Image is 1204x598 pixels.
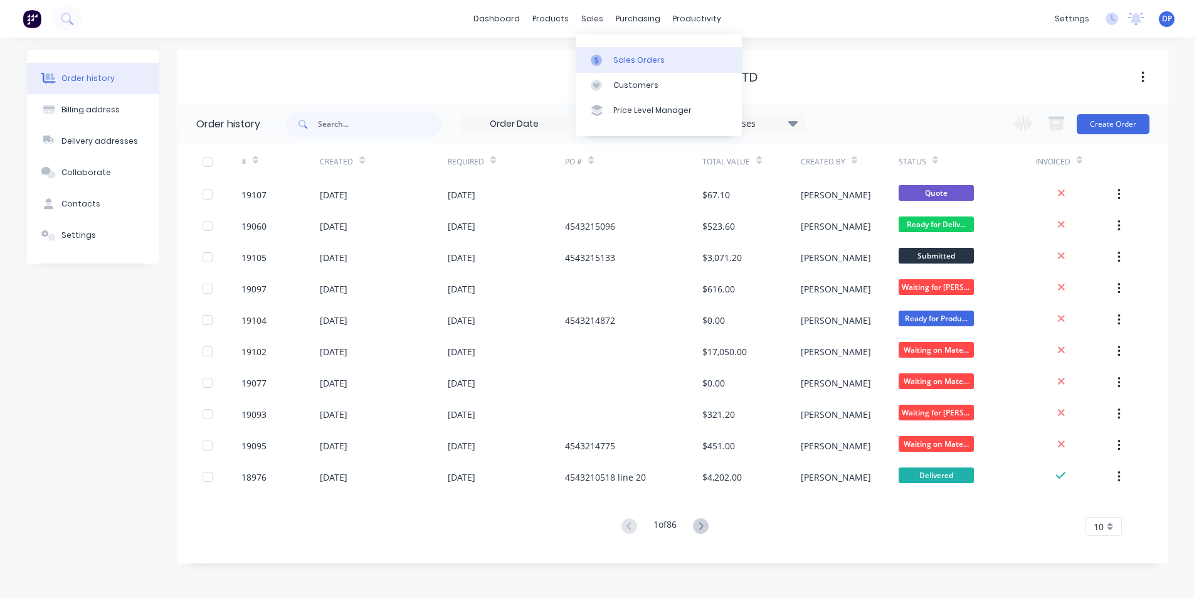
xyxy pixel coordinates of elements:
[575,9,610,28] div: sales
[653,518,677,536] div: 1 of 86
[565,251,615,264] div: 4543215133
[899,248,974,264] span: Submitted
[448,144,566,179] div: Required
[576,98,742,123] a: Price Level Manager
[241,408,267,421] div: 19093
[320,282,347,296] div: [DATE]
[448,471,475,484] div: [DATE]
[702,439,735,452] div: $451.00
[565,471,646,484] div: 4543210518 line 20
[448,345,475,358] div: [DATE]
[241,188,267,201] div: 19107
[61,230,96,241] div: Settings
[801,439,871,452] div: [PERSON_NAME]
[27,188,159,220] button: Contacts
[1036,144,1114,179] div: Invoiced
[899,467,974,483] span: Delivered
[27,94,159,125] button: Billing address
[241,144,320,179] div: #
[320,314,347,327] div: [DATE]
[801,156,845,168] div: Created By
[610,9,667,28] div: purchasing
[801,220,871,233] div: [PERSON_NAME]
[1162,13,1172,24] span: DP
[241,282,267,296] div: 19097
[196,117,260,132] div: Order history
[801,471,871,484] div: [PERSON_NAME]
[320,144,447,179] div: Created
[702,345,747,358] div: $17,050.00
[241,471,267,484] div: 18976
[702,188,730,201] div: $67.10
[899,373,974,389] span: Waiting on Mate...
[318,112,442,137] input: Search...
[1036,156,1070,168] div: Invoiced
[700,117,805,131] div: 15 Statuses
[27,220,159,251] button: Settings
[61,167,111,178] div: Collaborate
[801,408,871,421] div: [PERSON_NAME]
[448,376,475,390] div: [DATE]
[23,9,41,28] img: Factory
[702,282,735,296] div: $616.00
[27,125,159,157] button: Delivery addresses
[241,376,267,390] div: 19077
[448,439,475,452] div: [DATE]
[448,188,475,201] div: [DATE]
[448,408,475,421] div: [DATE]
[27,63,159,94] button: Order history
[613,80,658,91] div: Customers
[565,144,702,179] div: PO #
[61,104,120,115] div: Billing address
[241,220,267,233] div: 19060
[667,9,727,28] div: productivity
[899,311,974,326] span: Ready for Produ...
[899,342,974,358] span: Waiting on Mate...
[702,314,725,327] div: $0.00
[448,156,484,168] div: Required
[320,251,347,264] div: [DATE]
[801,188,871,201] div: [PERSON_NAME]
[801,345,871,358] div: [PERSON_NAME]
[1077,114,1149,134] button: Create Order
[448,282,475,296] div: [DATE]
[241,156,246,168] div: #
[61,198,100,210] div: Contacts
[565,439,615,452] div: 4543214775
[702,376,725,390] div: $0.00
[702,471,742,484] div: $4,202.00
[320,345,347,358] div: [DATE]
[448,220,475,233] div: [DATE]
[1094,520,1104,533] span: 10
[613,55,665,66] div: Sales Orders
[801,282,871,296] div: [PERSON_NAME]
[241,314,267,327] div: 19104
[462,115,567,134] input: Order Date
[899,185,974,201] span: Quote
[320,471,347,484] div: [DATE]
[320,408,347,421] div: [DATE]
[702,144,800,179] div: Total Value
[448,314,475,327] div: [DATE]
[526,9,575,28] div: products
[448,251,475,264] div: [DATE]
[899,144,1036,179] div: Status
[899,405,974,420] span: Waiting for [PERSON_NAME]
[241,251,267,264] div: 19105
[320,376,347,390] div: [DATE]
[576,47,742,72] a: Sales Orders
[801,251,871,264] div: [PERSON_NAME]
[565,220,615,233] div: 4543215096
[801,144,899,179] div: Created By
[467,9,526,28] a: dashboard
[899,279,974,295] span: Waiting for [PERSON_NAME]
[241,439,267,452] div: 19095
[899,436,974,452] span: Waiting on Mate...
[320,188,347,201] div: [DATE]
[801,314,871,327] div: [PERSON_NAME]
[613,105,692,116] div: Price Level Manager
[702,408,735,421] div: $321.20
[1048,9,1096,28] div: settings
[702,251,742,264] div: $3,071.20
[27,157,159,188] button: Collaborate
